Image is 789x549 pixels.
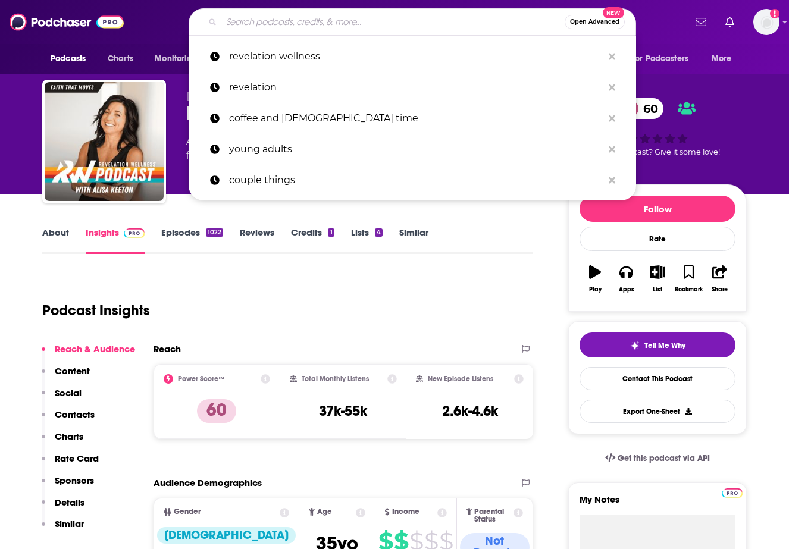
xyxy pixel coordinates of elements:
[197,399,236,423] p: 60
[565,15,625,29] button: Open AdvancedNew
[673,258,704,300] button: Bookmark
[55,409,95,420] p: Contacts
[189,72,636,103] a: revelation
[55,343,135,355] p: Reach & Audience
[186,90,271,102] span: [PERSON_NAME]
[86,227,145,254] a: InsightsPodchaser Pro
[712,286,728,293] div: Share
[155,51,197,67] span: Monitoring
[189,41,636,72] a: revelation wellness
[42,431,83,453] button: Charts
[580,400,735,423] button: Export One-Sheet
[375,228,383,237] div: 4
[619,286,634,293] div: Apps
[124,228,145,238] img: Podchaser Pro
[240,227,274,254] a: Reviews
[100,48,140,70] a: Charts
[610,258,641,300] button: Apps
[45,82,164,201] img: Revelation Wellness - Healthy & Whole
[154,477,262,488] h2: Audience Demographics
[580,196,735,222] button: Follow
[631,51,688,67] span: For Podcasters
[428,375,493,383] h2: New Episode Listens
[712,51,732,67] span: More
[51,51,86,67] span: Podcasts
[189,103,636,134] a: coffee and [DEMOGRAPHIC_DATA] time
[229,41,603,72] p: revelation wellness
[703,48,747,70] button: open menu
[42,475,94,497] button: Sponsors
[291,227,334,254] a: Credits1
[721,12,739,32] a: Show notifications dropdown
[229,72,603,103] p: revelation
[174,508,201,516] span: Gender
[55,431,83,442] p: Charts
[161,227,223,254] a: Episodes1022
[55,497,84,508] p: Details
[580,258,610,300] button: Play
[705,258,735,300] button: Share
[55,475,94,486] p: Sponsors
[55,518,84,529] p: Similar
[580,367,735,390] a: Contact This Podcast
[603,7,624,18] span: New
[644,341,685,350] span: Tell Me Why
[319,402,367,420] h3: 37k-55k
[580,494,735,515] label: My Notes
[42,48,101,70] button: open menu
[568,90,747,164] div: 60Good podcast? Give it some love!
[442,402,498,420] h3: 2.6k-4.6k
[42,302,150,319] h1: Podcast Insights
[229,165,603,196] p: couple things
[42,453,99,475] button: Rate Card
[624,48,706,70] button: open menu
[55,387,82,399] p: Social
[55,365,90,377] p: Content
[392,508,419,516] span: Income
[642,258,673,300] button: List
[189,8,636,36] div: Search podcasts, credits, & more...
[722,488,743,498] img: Podchaser Pro
[154,343,181,355] h2: Reach
[631,98,664,119] span: 60
[580,227,735,251] div: Rate
[753,9,779,35] img: User Profile
[146,48,212,70] button: open menu
[108,51,133,67] span: Charts
[317,508,332,516] span: Age
[42,365,90,387] button: Content
[42,227,69,254] a: About
[675,286,703,293] div: Bookmark
[618,453,710,463] span: Get this podcast via API
[770,9,779,18] svg: Add a profile image
[178,375,224,383] h2: Power Score™
[328,228,334,237] div: 1
[589,286,602,293] div: Play
[42,409,95,431] button: Contacts
[42,387,82,409] button: Social
[580,332,735,357] button: tell me why sparkleTell Me Why
[189,134,636,165] a: young adults
[722,487,743,498] a: Pro website
[653,286,662,293] div: List
[630,341,640,350] img: tell me why sparkle
[749,509,777,537] iframe: Intercom live chat
[221,12,565,32] input: Search podcasts, credits, & more...
[229,134,603,165] p: young adults
[206,228,223,237] div: 1022
[42,343,135,365] button: Reach & Audience
[596,444,719,473] a: Get this podcast via API
[42,518,84,540] button: Similar
[399,227,428,254] a: Similar
[189,165,636,196] a: couple things
[186,149,363,163] span: featuring
[157,527,296,544] div: [DEMOGRAPHIC_DATA]
[619,98,664,119] a: 60
[55,453,99,464] p: Rate Card
[691,12,711,32] a: Show notifications dropdown
[10,11,124,33] img: Podchaser - Follow, Share and Rate Podcasts
[186,134,363,163] div: A podcast
[753,9,779,35] span: Logged in as shcarlos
